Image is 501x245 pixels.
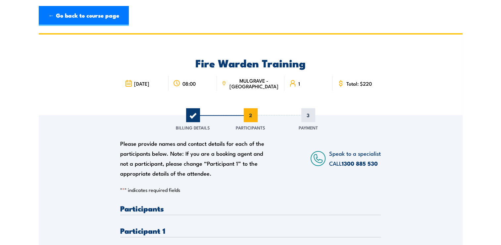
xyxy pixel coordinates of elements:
[120,58,381,67] h2: Fire Warden Training
[342,159,378,168] a: 1300 885 530
[120,138,271,178] div: Please provide names and contact details for each of the participants below. Note: If you are a b...
[176,124,210,131] span: Billing Details
[298,81,300,86] span: 1
[346,81,372,86] span: Total: $220
[182,81,196,86] span: 08:00
[186,108,200,122] span: 1
[228,78,280,89] span: MULGRAVE - [GEOGRAPHIC_DATA]
[120,204,381,212] h3: Participants
[134,81,149,86] span: [DATE]
[120,227,381,234] h3: Participant 1
[236,124,265,131] span: Participants
[120,187,381,193] p: " " indicates required fields
[39,6,129,26] a: ← Go back to course page
[301,108,315,122] span: 3
[244,108,258,122] span: 2
[299,124,318,131] span: Payment
[329,149,381,167] span: Speak to a specialist CALL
